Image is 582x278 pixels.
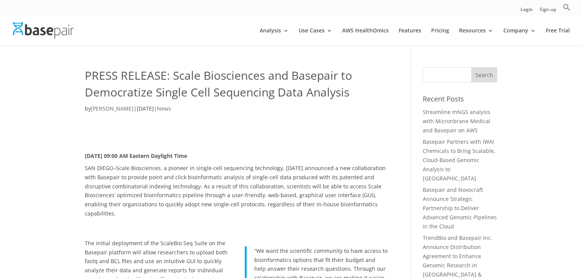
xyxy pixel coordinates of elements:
a: Login [521,7,533,15]
img: Basepair [13,22,74,39]
p: SAN DIEGO–Scale Biosciences, a pioneer in single-cell sequencing technology, [DATE] announced a n... [85,164,388,218]
a: [PERSON_NAME] [91,105,134,112]
a: News [157,105,171,112]
h4: Recent Posts [423,94,497,108]
p: by | | [85,104,388,119]
input: Search [471,67,497,82]
a: AWS HealthOmics [342,28,389,46]
iframe: Drift Widget Chat Controller [544,240,573,269]
a: Search Icon Link [563,3,571,15]
a: Features [399,28,421,46]
a: Sign up [540,7,556,15]
span: [DATE] [137,105,154,112]
a: Basepair Partners with IWAI Chemicals to Bring Scalable, Cloud-Based Genomic Analysis to [GEOGRAP... [423,138,495,182]
a: Streamline mNGS analysis with Micronbrane Medical and Basepair on AWS [423,108,490,134]
h1: PRESS RELEASE: Scale Biosciences and Basepair to Democratize Single Cell Sequencing Data Analysis [85,67,388,104]
a: Free Trial [546,28,570,46]
a: Pricing [431,28,449,46]
a: Basepair and Novocraft Announce Strategic Partnership to Deliver Advanced Genomic Pipelines in th... [423,186,497,230]
svg: Search [563,3,571,11]
a: Analysis [260,28,289,46]
a: Company [503,28,536,46]
time: [DATE] 09:00 AM Eastern Daylight Time [85,152,187,159]
a: Use Cases [299,28,332,46]
a: Resources [459,28,493,46]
